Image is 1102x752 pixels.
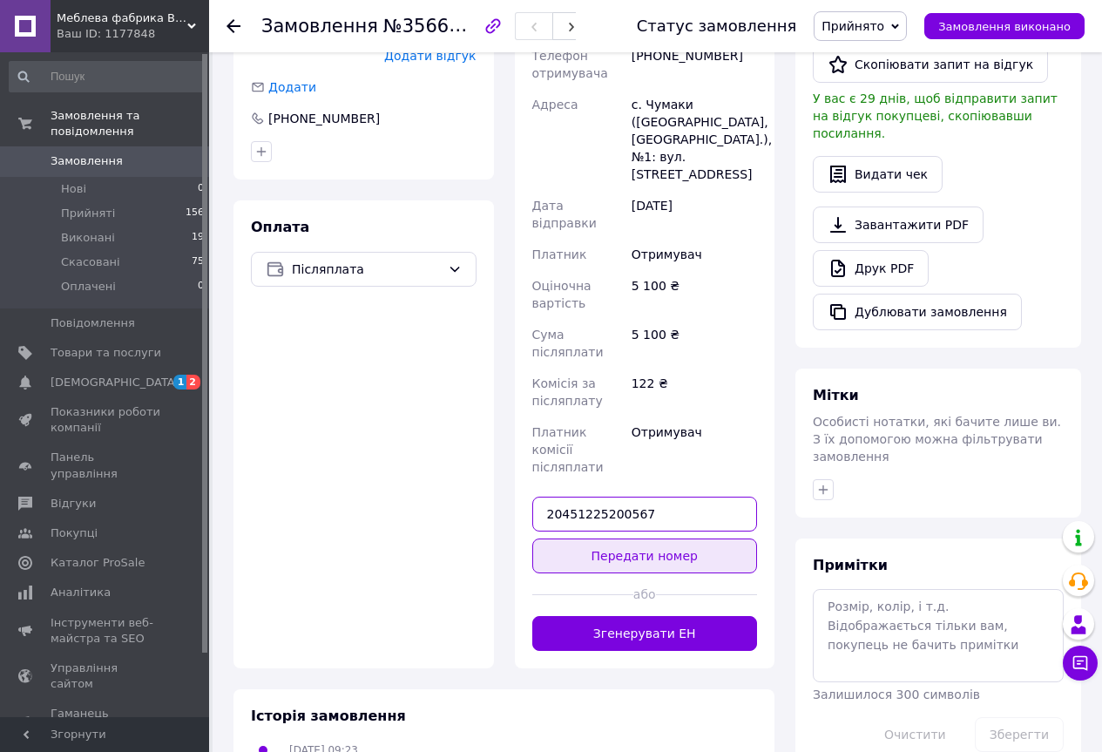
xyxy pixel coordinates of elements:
span: Товари та послуги [51,345,161,361]
span: 0 [198,181,204,197]
span: У вас є 29 днів, щоб відправити запит на відгук покупцеві, скопіювавши посилання. [813,91,1058,140]
span: Інструменти веб-майстра та SEO [51,615,161,647]
span: Комісія за післяплату [532,376,603,408]
span: Дата відправки [532,199,597,230]
span: Замовлення та повідомлення [51,108,209,139]
span: Аналітика [51,585,111,600]
span: Оплачені [61,279,116,295]
div: [PHONE_NUMBER] [628,40,761,89]
span: Відгуки [51,496,96,511]
span: Замовлення виконано [938,20,1071,33]
span: Нові [61,181,86,197]
span: Прийнято [821,19,884,33]
span: Додати [268,80,316,94]
span: Гаманець компанії [51,706,161,737]
span: Платник комісії післяплати [532,425,604,474]
span: Замовлення [51,153,123,169]
span: №356649553 [383,15,507,37]
div: [DATE] [628,190,761,239]
div: [PHONE_NUMBER] [267,110,382,127]
div: Повернутися назад [226,17,240,35]
span: Мітки [813,387,859,403]
span: Виконані [61,230,115,246]
button: Чат з покупцем [1063,646,1098,681]
span: 156 [186,206,204,221]
div: 5 100 ₴ [628,319,761,368]
span: або [633,586,656,603]
span: Платник [532,247,587,261]
div: с. Чумаки ([GEOGRAPHIC_DATA], [GEOGRAPHIC_DATA].), №1: вул. [STREET_ADDRESS] [628,89,761,190]
a: Друк PDF [813,250,929,287]
span: Повідомлення [51,315,135,331]
span: Адреса [532,98,578,112]
span: Післяплата [292,260,441,279]
input: Пошук [9,61,206,92]
span: Панель управління [51,450,161,481]
div: 122 ₴ [628,368,761,417]
div: Отримувач [628,417,761,483]
div: Отримувач [628,239,761,270]
span: Замовлення [261,16,378,37]
span: Телефон отримувача [532,49,608,80]
span: Додати відгук [384,49,476,63]
button: Скопіювати запит на відгук [813,46,1048,83]
span: Особисті нотатки, які бачите лише ви. З їх допомогою можна фільтрувати замовлення [813,415,1061,464]
span: 19 [192,230,204,246]
span: Каталог ProSale [51,555,145,571]
button: Видати чек [813,156,943,193]
span: 0 [198,279,204,295]
span: Історія замовлення [251,708,406,724]
span: Примітки [813,557,888,573]
input: Номер експрес-накладної [532,497,758,532]
button: Передати номер [532,539,758,573]
span: Залишилося 300 символів [813,688,980,701]
span: Показники роботи компанії [51,404,161,436]
span: Прийняті [61,206,115,221]
span: Покупці [51,525,98,541]
span: 75 [192,254,204,270]
span: 1 [173,375,187,390]
span: Меблева фабрика Вектор [57,10,187,26]
span: Оціночна вартість [532,279,592,310]
button: Замовлення виконано [924,13,1085,39]
div: Ваш ID: 1177848 [57,26,209,42]
button: Дублювати замовлення [813,294,1022,330]
span: Управління сайтом [51,661,161,692]
button: Згенерувати ЕН [532,616,758,651]
span: 2 [186,375,200,390]
span: Оплата [251,219,309,235]
span: [DEMOGRAPHIC_DATA] [51,375,179,390]
div: Статус замовлення [637,17,797,35]
div: 5 100 ₴ [628,270,761,319]
span: Сума післяплати [532,328,604,359]
span: Скасовані [61,254,120,270]
a: Завантажити PDF [813,207,984,243]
